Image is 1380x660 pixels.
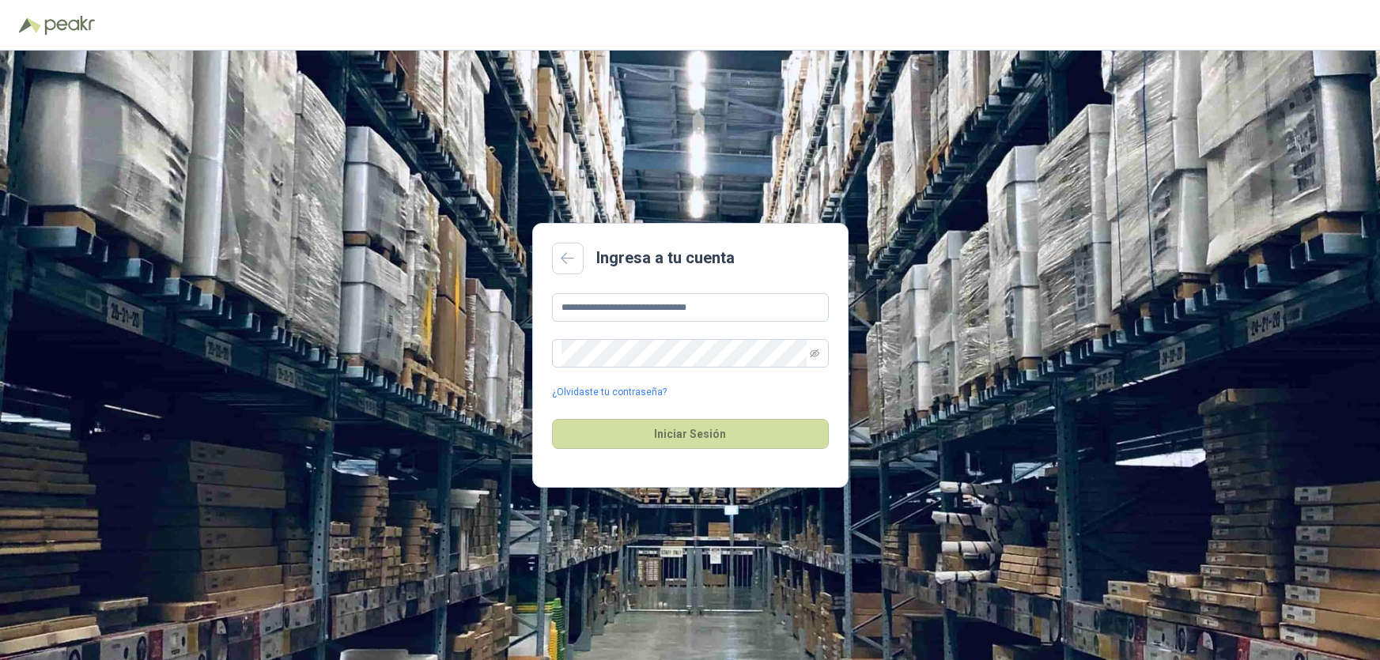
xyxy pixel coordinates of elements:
[552,385,667,400] a: ¿Olvidaste tu contraseña?
[552,419,829,449] button: Iniciar Sesión
[810,349,819,358] span: eye-invisible
[19,17,41,33] img: Logo
[596,246,735,270] h2: Ingresa a tu cuenta
[44,16,95,35] img: Peakr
